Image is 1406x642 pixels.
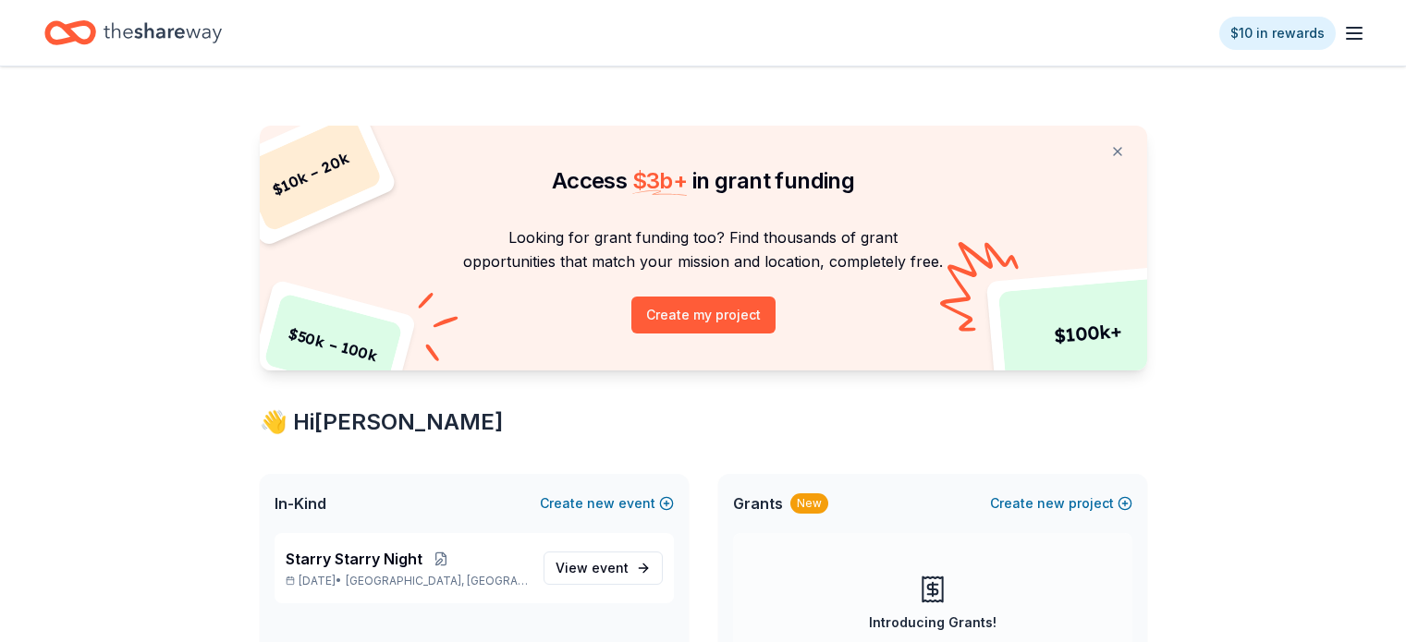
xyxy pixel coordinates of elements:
span: $ 3b + [632,167,688,194]
div: 👋 Hi [PERSON_NAME] [260,407,1147,437]
button: Createnewevent [540,492,674,515]
span: Starry Starry Night [286,548,422,570]
p: Looking for grant funding too? Find thousands of grant opportunities that match your mission and ... [282,225,1125,274]
span: Grants [733,492,783,515]
p: [DATE] • [286,574,529,588]
span: [GEOGRAPHIC_DATA], [GEOGRAPHIC_DATA] [346,574,528,588]
div: Introducing Grants! [869,612,996,634]
span: In-Kind [275,492,326,515]
span: new [587,492,615,515]
div: $ 10k – 20k [238,115,383,233]
span: View [556,557,629,579]
span: event [592,560,629,575]
a: Home [44,11,222,55]
span: Access in grant funding [552,167,854,194]
a: View event [544,551,663,585]
span: new [1037,492,1065,515]
a: $10 in rewards [1219,17,1336,50]
button: Createnewproject [990,492,1132,515]
button: Create my project [631,297,776,333]
div: New [790,493,828,514]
